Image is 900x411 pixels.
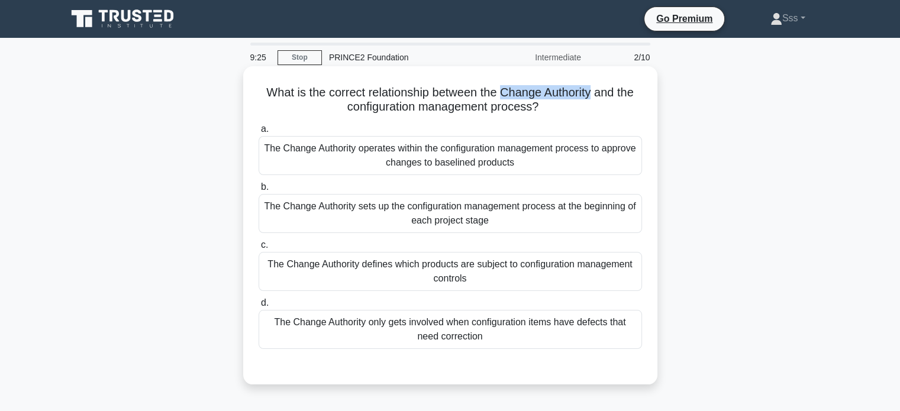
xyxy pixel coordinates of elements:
[259,194,642,233] div: The Change Authority sets up the configuration management process at the beginning of each projec...
[742,7,834,30] a: Sss
[261,297,269,308] span: d.
[649,11,720,26] a: Go Premium
[257,85,643,115] h5: What is the correct relationship between the Change Authority and the configuration management pr...
[259,252,642,291] div: The Change Authority defines which products are subject to configuration management controls
[259,136,642,175] div: The Change Authority operates within the configuration management process to approve changes to b...
[261,124,269,134] span: a.
[322,46,485,69] div: PRINCE2 Foundation
[261,182,269,192] span: b.
[261,240,268,250] span: c.
[588,46,657,69] div: 2/10
[259,310,642,349] div: The Change Authority only gets involved when configuration items have defects that need correction
[485,46,588,69] div: Intermediate
[243,46,278,69] div: 9:25
[278,50,322,65] a: Stop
